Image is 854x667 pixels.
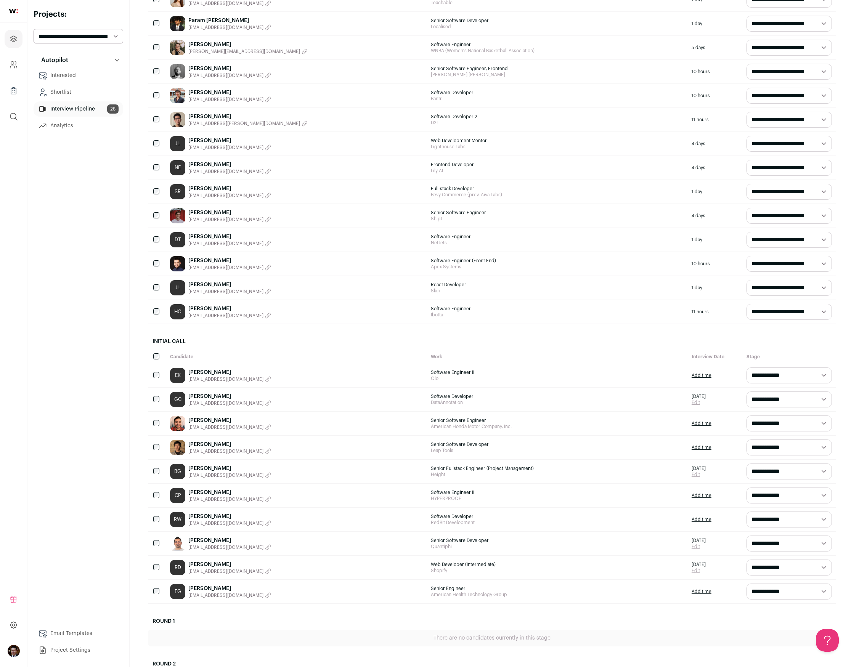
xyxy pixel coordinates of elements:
button: [EMAIL_ADDRESS][DOMAIN_NAME] [188,592,271,598]
span: Software Engineer [431,234,684,240]
span: Web Development Mentor [431,138,684,144]
div: There are no candidates currently in this stage [148,630,836,646]
a: [PERSON_NAME] [188,465,271,472]
span: [EMAIL_ADDRESS][DOMAIN_NAME] [188,192,263,199]
button: [EMAIL_ADDRESS][DOMAIN_NAME] [188,24,271,30]
span: [EMAIL_ADDRESS][DOMAIN_NAME] [188,265,263,271]
a: [PERSON_NAME] [188,281,271,289]
span: [EMAIL_ADDRESS][DOMAIN_NAME] [188,313,263,319]
div: 4 days [688,156,743,180]
div: 11 hours [688,300,743,324]
button: [EMAIL_ADDRESS][DOMAIN_NAME] [188,520,271,526]
button: [EMAIL_ADDRESS][DOMAIN_NAME] [188,0,271,6]
button: [EMAIL_ADDRESS][DOMAIN_NAME] [188,289,271,295]
span: [EMAIL_ADDRESS][DOMAIN_NAME] [188,216,263,223]
span: WNBA (Women's National Basketball Association) [431,48,684,54]
span: D2L [431,120,684,126]
button: [EMAIL_ADDRESS][DOMAIN_NAME] [188,192,271,199]
span: Shopify [431,568,684,574]
a: Add time [692,588,711,595]
span: Bevy Commerce (prev. Aiva Labs) [431,192,684,198]
span: Leap Tools [431,447,684,454]
a: [PERSON_NAME] [188,489,271,496]
h2: Projects: [34,9,123,20]
a: [PERSON_NAME] [188,89,271,96]
span: [EMAIL_ADDRESS][DOMAIN_NAME] [188,496,263,502]
a: Projects [5,30,22,48]
img: dbee7196d84e96416fe7d73dc5d0979123d6f4e6dfda2a117d2a09ec3cea2af6.jpg [170,208,185,223]
h2: Round 1 [148,613,836,630]
span: [EMAIL_ADDRESS][DOMAIN_NAME] [188,400,263,406]
span: DataAnnotation [431,399,684,406]
span: Senior Software Engineer, Frontend [431,66,684,72]
div: 1 day [688,180,743,204]
a: Add time [692,372,711,378]
span: [DATE] [692,561,706,568]
span: American Honda Motor Company, Inc. [431,423,684,430]
span: Localised [431,24,684,30]
div: JL [170,136,185,151]
a: Project Settings [34,643,123,658]
span: Software Developer 2 [431,114,684,120]
span: NetJets [431,240,684,246]
span: Senior Software Developer [431,18,684,24]
a: [PERSON_NAME] [188,161,271,168]
div: JL [170,280,185,295]
div: HC [170,304,185,319]
img: 35819a3308d01d3a525d54c1c7e41e550d2ab4439c4b00742da735d3a50d34c6.jpg [170,256,185,271]
span: [EMAIL_ADDRESS][DOMAIN_NAME] [188,144,263,151]
span: RedBit Development [431,519,684,526]
span: Senior Software Engineer [431,210,684,216]
span: Software Engineer [431,306,684,312]
a: Add time [692,516,711,523]
a: [PERSON_NAME] [188,585,271,592]
div: Stage [743,350,836,364]
img: 172f10e3b5fea24f7fb0d16dbb478e7cbb25fb1d6c2aee6171df54cb30095790.jpg [170,64,185,79]
a: Analytics [34,118,123,133]
span: [EMAIL_ADDRESS][DOMAIN_NAME] [188,168,263,175]
a: [PERSON_NAME] [188,185,271,192]
span: [PERSON_NAME] [PERSON_NAME] [431,72,684,78]
a: [PERSON_NAME] [188,209,271,216]
button: [EMAIL_ADDRESS][DOMAIN_NAME] [188,448,271,454]
span: Apex Systems [431,264,684,270]
span: Skip [431,288,684,294]
span: Software Engineer II [431,489,684,495]
a: [PERSON_NAME] [188,41,308,48]
a: Add time [692,492,711,499]
span: Senior Software Developer [431,441,684,447]
a: Company and ATS Settings [5,56,22,74]
a: [PERSON_NAME] [188,233,271,241]
a: Interview Pipeline28 [34,101,123,117]
span: [EMAIL_ADDRESS][DOMAIN_NAME] [188,592,263,598]
img: c5f497c087a66a7325a8cb8dfa843603184dd046d463ae3a1fbb924f1d31ead3.jpg [170,536,185,551]
span: Quantiphi [431,544,684,550]
span: Frontend Developer [431,162,684,168]
a: GC [170,392,185,407]
img: 232269-medium_jpg [8,645,20,657]
span: [EMAIL_ADDRESS][DOMAIN_NAME] [188,376,263,382]
button: [EMAIL_ADDRESS][DOMAIN_NAME] [188,472,271,478]
img: 2cdbbd28f77b71299b86e3ce43a765e411aa63b19e88bc7273b8314054e621f9.jpg [170,440,185,455]
a: [PERSON_NAME] [188,113,308,120]
a: CP [170,488,185,503]
span: Web Developer (Intermediate) [431,561,684,568]
button: [PERSON_NAME][EMAIL_ADDRESS][DOMAIN_NAME] [188,48,308,55]
p: Autopilot [37,56,68,65]
span: React Developer [431,282,684,288]
a: Edit [692,399,706,406]
span: [EMAIL_ADDRESS][DOMAIN_NAME] [188,0,263,6]
a: RW [170,512,185,527]
a: EK [170,368,185,383]
a: [PERSON_NAME] [188,257,271,265]
button: [EMAIL_ADDRESS][DOMAIN_NAME] [188,72,271,79]
span: Senior Software Developer [431,537,684,544]
span: Ibotta [431,312,684,318]
a: Add time [692,444,711,451]
span: Senior Engineer [431,585,684,592]
span: [EMAIL_ADDRESS][DOMAIN_NAME] [188,289,263,295]
span: [EMAIL_ADDRESS][DOMAIN_NAME] [188,96,263,103]
span: [EMAIL_ADDRESS][DOMAIN_NAME] [188,472,263,478]
div: 1 day [688,276,743,300]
